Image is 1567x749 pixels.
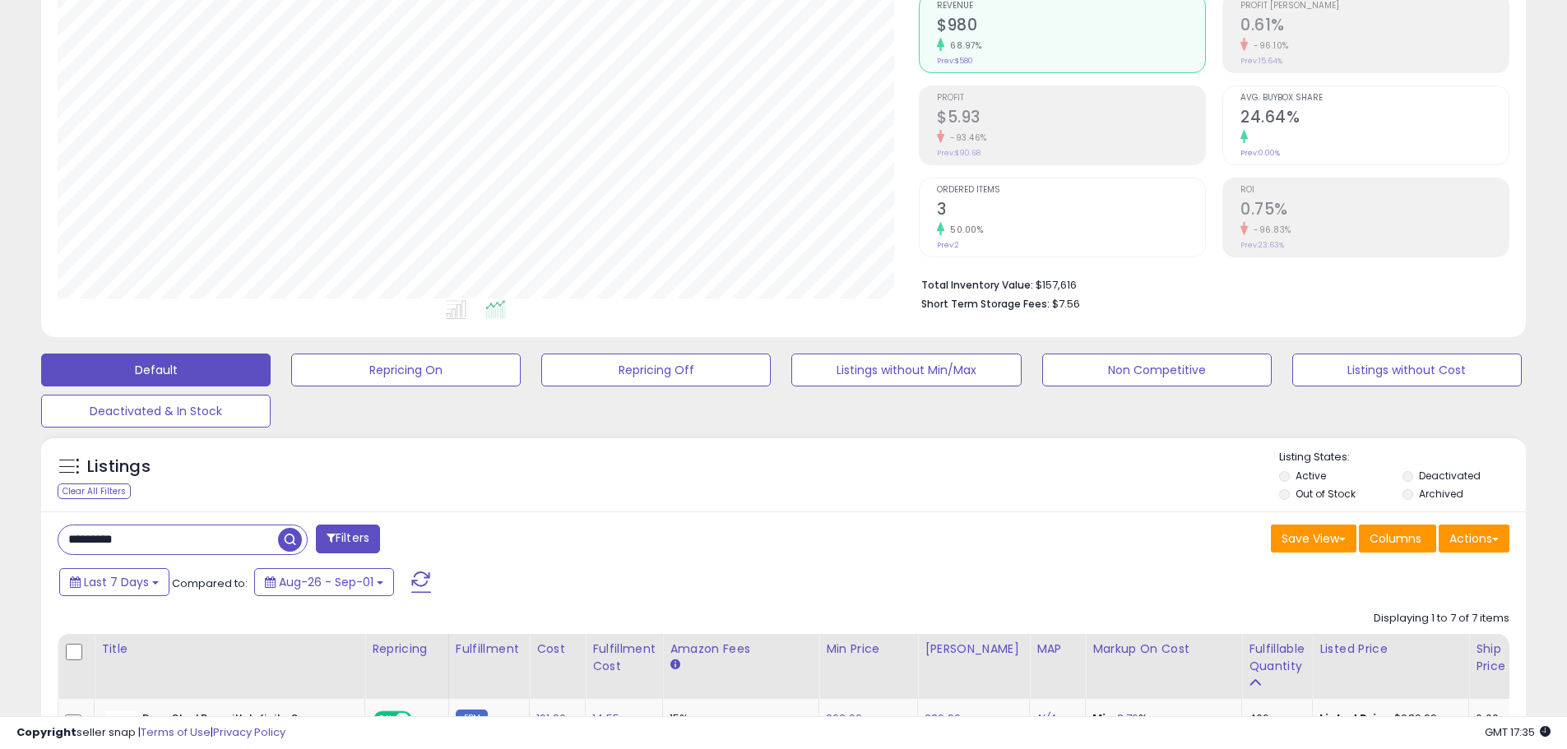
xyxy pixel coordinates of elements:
[1042,354,1272,386] button: Non Competitive
[1240,200,1509,222] h2: 0.75%
[921,278,1033,292] b: Total Inventory Value:
[1240,56,1282,66] small: Prev: 15.64%
[937,16,1205,38] h2: $980
[1476,640,1509,675] div: Ship Price
[1240,108,1509,130] h2: 24.64%
[1249,640,1305,675] div: Fulfillable Quantity
[1248,224,1291,236] small: -96.83%
[670,658,679,673] small: Amazon Fees.
[592,640,656,675] div: Fulfillment Cost
[41,354,271,386] button: Default
[937,200,1205,222] h2: 3
[944,132,987,144] small: -93.46%
[1092,640,1235,658] div: Markup on Cost
[1296,487,1356,501] label: Out of Stock
[1240,240,1284,250] small: Prev: 23.63%
[1370,530,1421,547] span: Columns
[1419,469,1481,483] label: Deactivated
[541,354,771,386] button: Repricing Off
[826,640,911,658] div: Min Price
[1419,487,1463,501] label: Archived
[172,576,248,591] span: Compared to:
[1240,186,1509,195] span: ROI
[84,574,149,590] span: Last 7 Days
[1240,16,1509,38] h2: 0.61%
[141,724,211,740] a: Terms of Use
[58,483,131,499] div: Clear All Filters
[1359,525,1436,553] button: Columns
[937,2,1205,11] span: Revenue
[16,724,76,740] strong: Copyright
[937,186,1205,195] span: Ordered Items
[1292,354,1522,386] button: Listings without Cost
[372,640,442,658] div: Repricing
[1240,94,1509,103] span: Avg. Buybox Share
[937,240,959,250] small: Prev: 2
[1052,296,1080,312] span: $7.56
[1374,611,1509,626] div: Displaying 1 to 7 of 7 items
[254,568,394,596] button: Aug-26 - Sep-01
[670,640,812,658] div: Amazon Fees
[937,108,1205,130] h2: $5.93
[316,525,380,553] button: Filters
[937,148,981,158] small: Prev: $90.68
[536,640,578,658] div: Cost
[1279,450,1526,465] p: Listing States:
[791,354,1021,386] button: Listings without Min/Max
[1248,39,1289,52] small: -96.10%
[1319,640,1462,658] div: Listed Price
[1240,2,1509,11] span: Profit [PERSON_NAME]
[921,297,1050,311] b: Short Term Storage Fees:
[456,640,522,658] div: Fulfillment
[944,224,983,236] small: 50.00%
[279,574,373,590] span: Aug-26 - Sep-01
[937,94,1205,103] span: Profit
[1271,525,1356,553] button: Save View
[1036,640,1078,658] div: MAP
[1439,525,1509,553] button: Actions
[16,725,285,741] div: seller snap | |
[87,455,151,479] h5: Listings
[41,395,271,428] button: Deactivated & In Stock
[925,640,1022,658] div: [PERSON_NAME]
[937,56,973,66] small: Prev: $580
[1240,148,1280,158] small: Prev: 0.00%
[1296,469,1326,483] label: Active
[1485,724,1551,740] span: 2025-09-9 17:35 GMT
[291,354,521,386] button: Repricing On
[213,724,285,740] a: Privacy Policy
[944,39,981,52] small: 68.97%
[1086,634,1242,699] th: The percentage added to the cost of goods (COGS) that forms the calculator for Min & Max prices.
[101,640,358,658] div: Title
[921,274,1497,294] li: $157,616
[59,568,169,596] button: Last 7 Days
